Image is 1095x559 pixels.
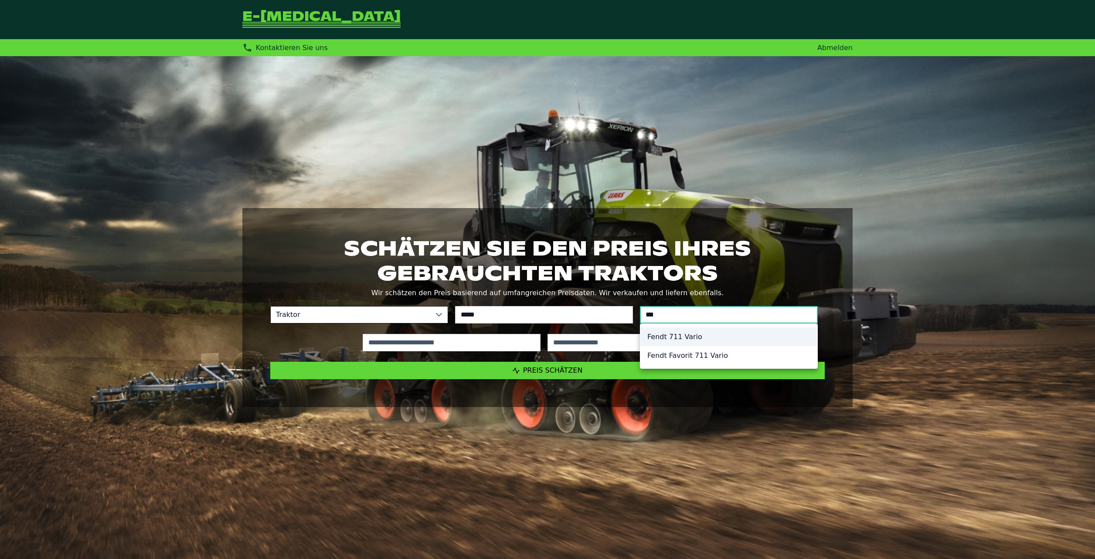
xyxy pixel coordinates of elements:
li: Fendt 711 Vario [640,327,817,346]
p: Wir schätzen den Preis basierend auf umfangreichen Preisdaten. Wir verkaufen und liefern ebenfalls. [270,287,825,299]
li: Fendt Favorit 711 Vario [640,346,817,365]
span: Traktor [271,306,430,323]
a: Abmelden [817,44,853,52]
div: Kontaktieren Sie uns [242,43,328,53]
span: Kontaktieren Sie uns [256,44,328,52]
button: Preis schätzen [270,362,825,379]
a: Zurück zur Startseite [242,10,401,29]
h1: Schätzen Sie den Preis Ihres gebrauchten Traktors [270,236,825,285]
span: Preis schätzen [523,366,583,374]
ul: Option List [640,324,817,368]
